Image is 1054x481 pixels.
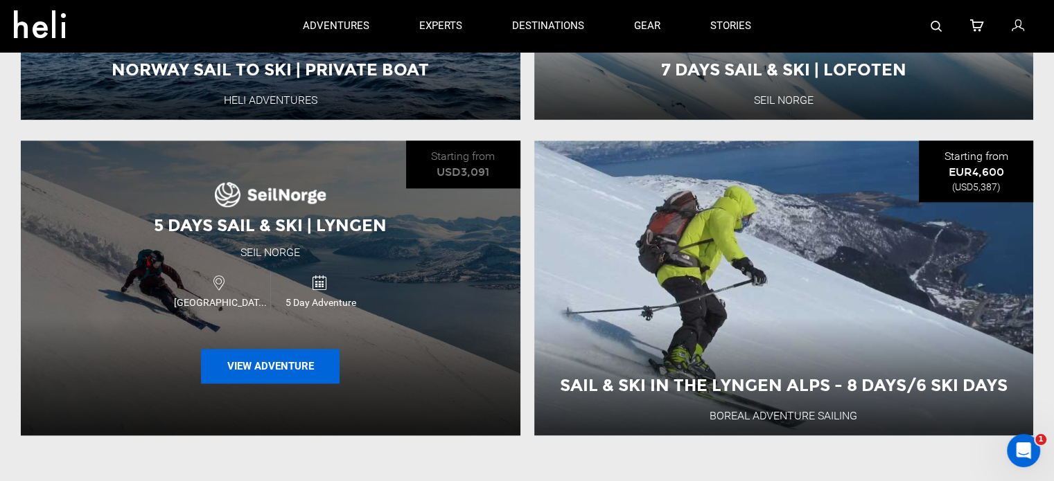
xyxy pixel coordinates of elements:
iframe: Intercom live chat [1007,434,1040,467]
p: experts [419,19,462,33]
img: search-bar-icon.svg [931,21,942,32]
p: destinations [512,19,584,33]
span: [GEOGRAPHIC_DATA] [170,296,270,309]
p: adventures [303,19,369,33]
span: 5 Day Adventure [271,296,370,309]
div: Seil Norge [240,245,300,261]
button: View Adventure [201,349,340,383]
span: 5 Days Sail & Ski | Lyngen [154,215,387,235]
span: 1 [1035,434,1046,445]
img: images [215,182,326,208]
